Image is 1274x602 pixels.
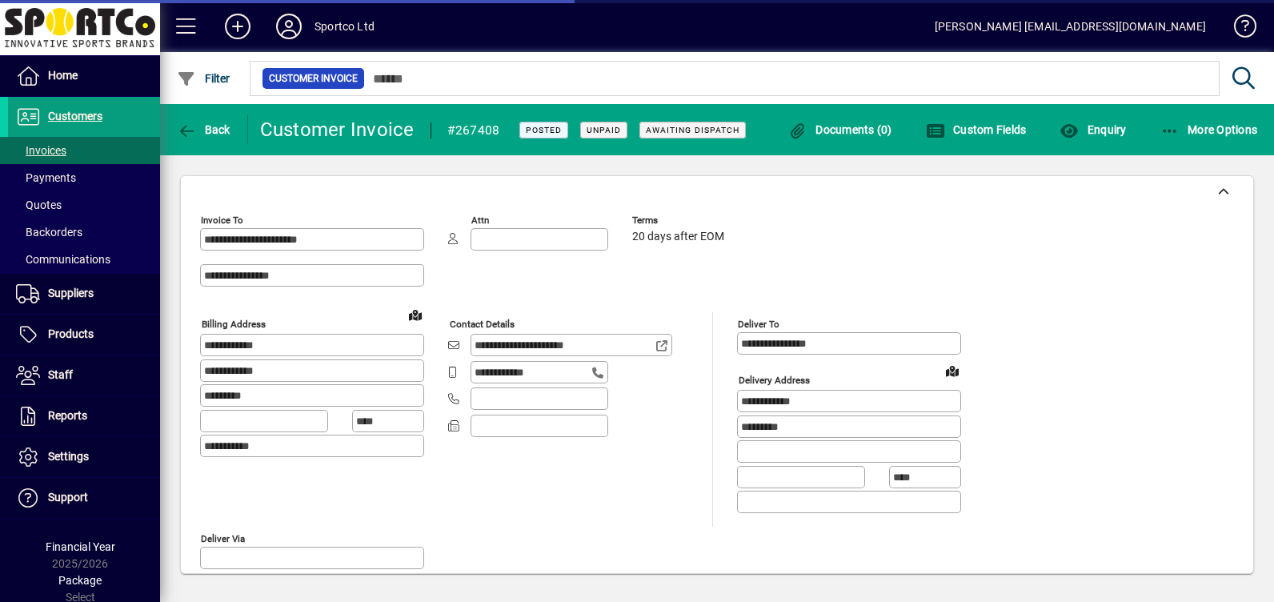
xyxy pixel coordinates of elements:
[922,115,1031,144] button: Custom Fields
[201,215,243,226] mat-label: Invoice To
[8,56,160,96] a: Home
[8,191,160,219] a: Quotes
[48,368,73,381] span: Staff
[16,226,82,239] span: Backorders
[269,70,358,86] span: Customer Invoice
[784,115,896,144] button: Documents (0)
[471,215,489,226] mat-label: Attn
[48,287,94,299] span: Suppliers
[926,123,1027,136] span: Custom Fields
[646,125,739,135] span: Awaiting Dispatch
[48,450,89,463] span: Settings
[160,115,248,144] app-page-header-button: Back
[8,137,160,164] a: Invoices
[8,219,160,246] a: Backorders
[1156,115,1262,144] button: More Options
[8,396,160,436] a: Reports
[16,253,110,266] span: Communications
[212,12,263,41] button: Add
[48,491,88,504] span: Support
[48,327,94,340] span: Products
[935,14,1206,39] div: [PERSON_NAME] [EMAIL_ADDRESS][DOMAIN_NAME]
[48,110,102,122] span: Customers
[201,532,245,544] mat-label: Deliver via
[8,437,160,477] a: Settings
[939,358,965,383] a: View on map
[1060,123,1126,136] span: Enquiry
[263,12,314,41] button: Profile
[173,64,234,93] button: Filter
[46,540,115,553] span: Financial Year
[48,69,78,82] span: Home
[173,115,234,144] button: Back
[177,72,230,85] span: Filter
[16,199,62,211] span: Quotes
[8,355,160,395] a: Staff
[403,302,428,327] a: View on map
[16,171,76,184] span: Payments
[632,231,724,243] span: 20 days after EOM
[48,409,87,422] span: Reports
[632,215,728,226] span: Terms
[16,144,66,157] span: Invoices
[1160,123,1258,136] span: More Options
[788,123,892,136] span: Documents (0)
[314,14,375,39] div: Sportco Ltd
[260,117,415,142] div: Customer Invoice
[8,274,160,314] a: Suppliers
[8,246,160,273] a: Communications
[8,478,160,518] a: Support
[526,125,562,135] span: Posted
[1056,115,1130,144] button: Enquiry
[177,123,230,136] span: Back
[447,118,500,143] div: #267408
[738,319,779,330] mat-label: Deliver To
[8,315,160,355] a: Products
[58,574,102,587] span: Package
[587,125,621,135] span: Unpaid
[8,164,160,191] a: Payments
[1222,3,1254,55] a: Knowledge Base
